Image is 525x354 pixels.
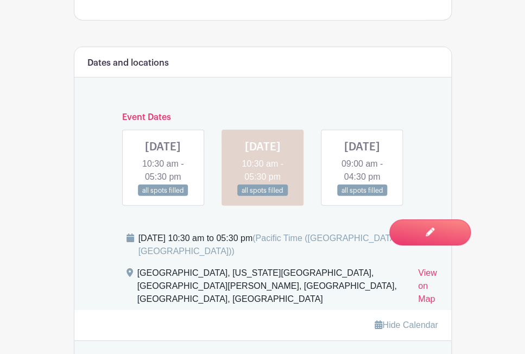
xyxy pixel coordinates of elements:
[137,267,409,310] div: [GEOGRAPHIC_DATA], [US_STATE][GEOGRAPHIC_DATA], [GEOGRAPHIC_DATA][PERSON_NAME], [GEOGRAPHIC_DATA]...
[418,267,438,310] a: View on Map
[87,58,169,68] h6: Dates and locations
[113,112,412,123] h6: Event Dates
[138,232,438,258] div: [DATE] 10:30 am to 05:30 pm
[138,233,407,256] span: (Pacific Time ([GEOGRAPHIC_DATA] & [GEOGRAPHIC_DATA]))
[375,320,438,330] a: Hide Calendar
